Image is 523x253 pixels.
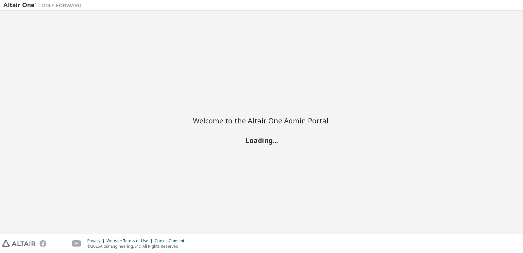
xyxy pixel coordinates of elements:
img: youtube.svg [72,240,81,247]
p: © 2025 Altair Engineering, Inc. All Rights Reserved. [87,244,188,249]
h2: Welcome to the Altair One Admin Portal [193,116,330,125]
div: Privacy [87,238,107,244]
img: Altair One [3,2,85,9]
img: altair_logo.svg [2,240,36,247]
div: Website Terms of Use [107,238,155,244]
h2: Loading... [193,136,330,144]
div: Cookie Consent [155,238,188,244]
img: facebook.svg [40,240,46,247]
